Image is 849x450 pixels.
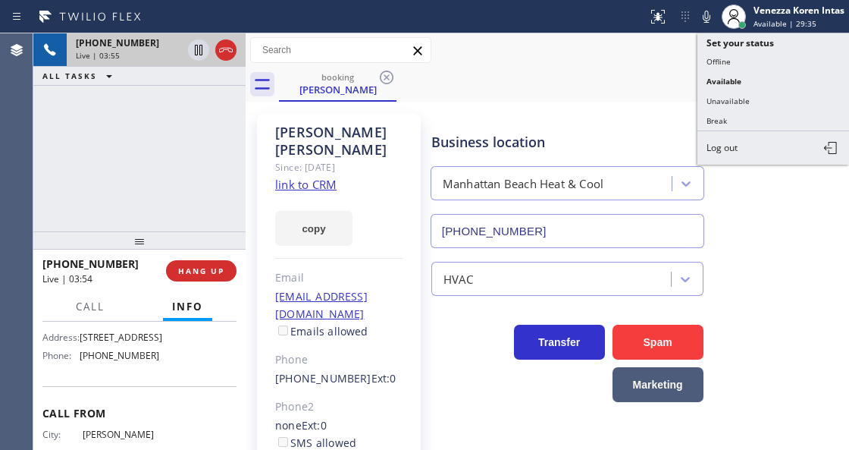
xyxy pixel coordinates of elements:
a: [EMAIL_ADDRESS][DOMAIN_NAME] [275,289,368,321]
div: Venezza Koren Intas [753,4,844,17]
button: ALL TASKS [33,67,127,85]
span: ALL TASKS [42,71,97,81]
span: Info [172,300,203,313]
div: Email [275,269,403,287]
div: [PERSON_NAME] [280,83,395,96]
label: Emails allowed [275,324,368,338]
div: Manhattan Beach Heat & Cool [443,175,603,193]
input: Search [251,38,431,62]
div: Robert Rubenstein [280,68,395,100]
span: Live | 03:55 [76,50,120,61]
a: link to CRM [275,177,337,192]
span: Call [76,300,105,313]
span: [PHONE_NUMBER] [76,36,159,49]
span: Phone: [42,350,80,361]
div: HVAC [443,270,474,288]
div: booking [280,71,395,83]
button: Spam [612,325,703,360]
input: Phone Number [431,214,704,248]
button: Transfer [514,325,605,360]
input: SMS allowed [278,437,288,447]
button: Hang up [215,39,237,61]
span: [PHONE_NUMBER] [80,350,159,361]
span: Ext: 0 [371,371,396,385]
span: [STREET_ADDRESS] [80,332,162,343]
span: Live | 03:54 [42,272,92,285]
span: City: [42,429,83,440]
div: Phone [275,351,403,369]
span: [PERSON_NAME] [83,429,158,440]
span: Call From [42,406,237,420]
label: SMS allowed [275,436,356,450]
div: Phone2 [275,398,403,416]
div: Since: [DATE] [275,159,403,176]
span: Ext: 0 [302,418,327,433]
button: Hold Customer [188,39,209,61]
span: [PHONE_NUMBER] [42,256,139,271]
button: Info [163,292,212,322]
span: HANG UP [178,266,224,276]
div: [PERSON_NAME] [PERSON_NAME] [275,124,403,159]
button: Marketing [612,367,703,402]
button: copy [275,211,352,246]
button: HANG UP [166,260,237,282]
div: Business location [431,132,703,153]
span: Address: [42,332,80,343]
a: [PHONE_NUMBER] [275,371,371,385]
button: Call [67,292,114,322]
button: Mute [696,6,717,27]
span: Available | 29:35 [753,18,816,29]
input: Emails allowed [278,326,288,335]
